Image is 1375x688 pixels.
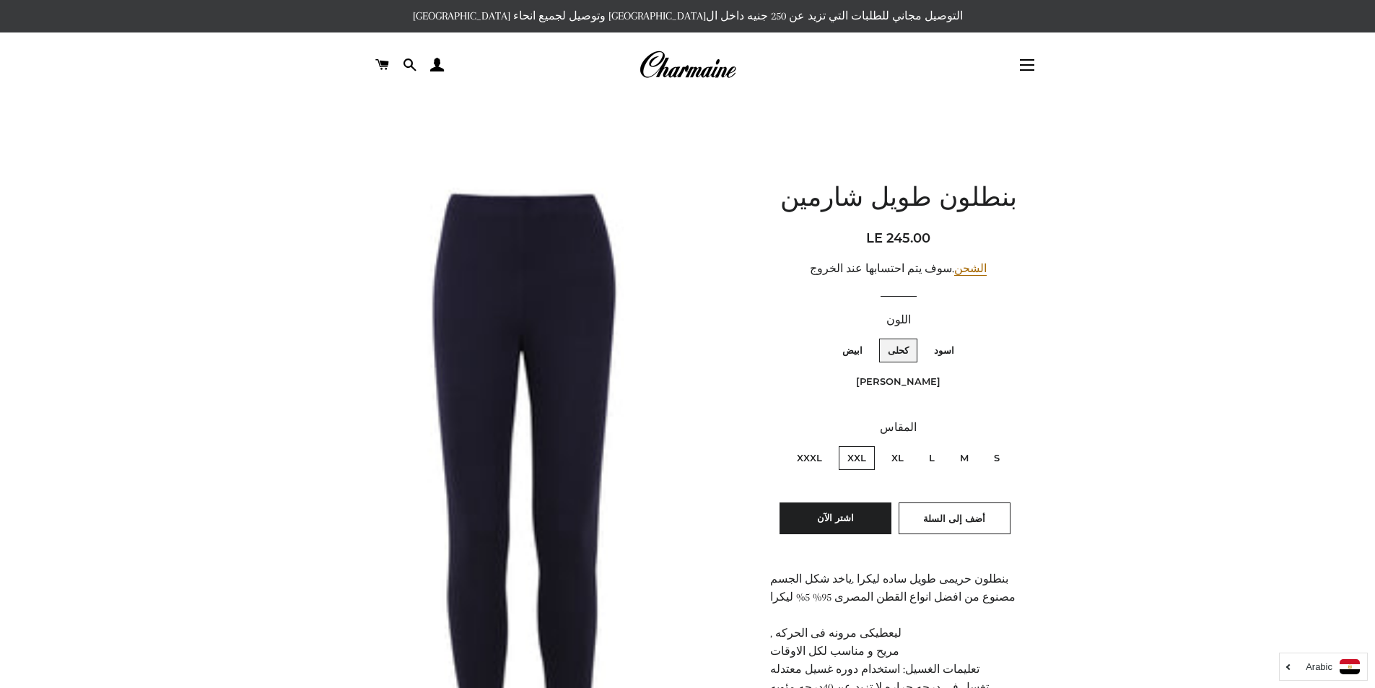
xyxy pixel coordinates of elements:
[770,419,1026,437] label: المقاس
[834,339,871,362] label: ابيض
[899,502,1010,534] button: أضف إلى السلة
[923,513,985,524] span: أضف إلى السلة
[951,446,977,470] label: M
[847,370,949,393] label: [PERSON_NAME]
[954,262,987,276] a: الشحن
[883,446,912,470] label: XL
[866,230,930,246] span: LE 245.00
[770,260,1026,278] div: .سوف يتم احتسابها عند الخروج
[985,446,1008,470] label: S
[920,446,943,470] label: L
[1287,659,1360,674] a: Arabic
[788,446,831,470] label: XXXL
[780,502,891,534] button: اشتر الآن
[879,339,917,362] label: كحلى
[639,49,736,81] img: Charmaine Egypt
[839,446,875,470] label: XXL
[770,181,1026,217] h1: بنطلون طويل شارمين
[770,311,1026,329] label: اللون
[925,339,963,362] label: اسود
[1306,662,1332,671] i: Arabic
[770,570,1026,606] p: بنطلون حريمى طويل ساده ليكرا ,ياخد شكل الجسم مصنوع من افضل انواع القطن المصرى 95% 5% ليكرا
